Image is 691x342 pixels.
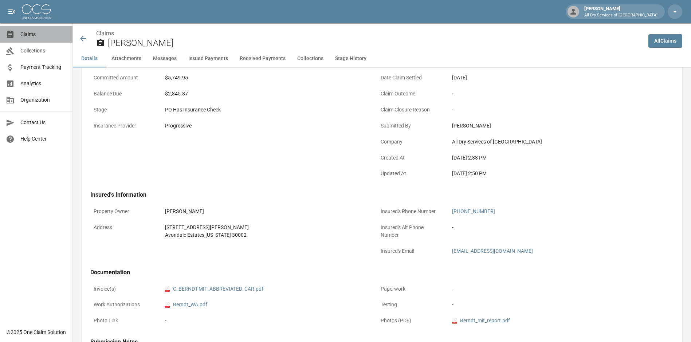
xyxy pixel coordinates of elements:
[90,204,156,219] p: Property Owner
[22,4,51,19] img: ocs-logo-white-transparent.png
[377,119,443,133] p: Submitted By
[90,103,156,117] p: Stage
[452,248,533,254] a: [EMAIL_ADDRESS][DOMAIN_NAME]
[106,50,147,67] button: Attachments
[165,106,365,114] div: PO Has Insurance Check
[234,50,291,67] button: Received Payments
[377,87,443,101] p: Claim Outcome
[452,208,495,214] a: [PHONE_NUMBER]
[108,38,643,48] h2: [PERSON_NAME]
[182,50,234,67] button: Issued Payments
[452,170,652,177] div: [DATE] 2:50 PM
[377,71,443,85] p: Date Claim Settled
[7,329,66,336] div: © 2025 One Claim Solution
[165,224,365,231] div: [STREET_ADDRESS][PERSON_NAME]
[452,224,652,231] div: -
[165,301,207,308] a: pdfBerndt_WA.pdf
[377,244,443,258] p: Insured's Email
[20,63,67,71] span: Payment Tracking
[20,96,67,104] span: Organization
[377,298,443,312] p: Testing
[648,34,682,48] a: AllClaims
[581,5,660,18] div: [PERSON_NAME]
[452,90,652,98] div: -
[165,285,263,293] a: pdfC_BERNDT-MIT_ABBREVIATED_CAR.pdf
[20,47,67,55] span: Collections
[90,87,156,101] p: Balance Due
[73,50,691,67] div: anchor tabs
[165,90,365,98] div: $2,345.87
[20,80,67,87] span: Analytics
[377,103,443,117] p: Claim Closure Reason
[377,282,443,296] p: Paperwork
[377,135,443,149] p: Company
[377,166,443,181] p: Updated At
[452,285,652,293] div: -
[20,135,67,143] span: Help Center
[90,298,156,312] p: Work Authorizations
[96,30,114,37] a: Claims
[4,4,19,19] button: open drawer
[584,12,657,19] p: All Dry Services of [GEOGRAPHIC_DATA]
[90,314,156,328] p: Photo Link
[165,231,365,239] div: Avondale Estates , [US_STATE] 30002
[165,208,365,215] div: [PERSON_NAME]
[452,122,652,130] div: [PERSON_NAME]
[90,220,156,235] p: Address
[329,50,372,67] button: Stage History
[452,138,652,146] div: All Dry Services of [GEOGRAPHIC_DATA]
[20,119,67,126] span: Contact Us
[452,106,652,114] div: -
[90,282,156,296] p: Invoice(s)
[90,269,656,276] h4: Documentation
[291,50,329,67] button: Collections
[90,119,156,133] p: Insurance Provider
[377,314,443,328] p: Photos (PDF)
[165,317,365,325] div: -
[147,50,182,67] button: Messages
[96,29,643,38] nav: breadcrumb
[452,301,652,308] div: -
[20,31,67,38] span: Claims
[90,71,156,85] p: Committed Amount
[452,317,510,325] a: pdfBerndt_mit_report.pdf
[73,50,106,67] button: Details
[452,74,652,82] div: [DATE]
[452,154,652,162] div: [DATE] 2:33 PM
[377,151,443,165] p: Created At
[165,74,365,82] div: $5,749.95
[165,122,365,130] div: Progressive
[377,220,443,242] p: Insured's Alt Phone Number
[377,204,443,219] p: Insured's Phone Number
[90,191,656,198] h4: Insured's Information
